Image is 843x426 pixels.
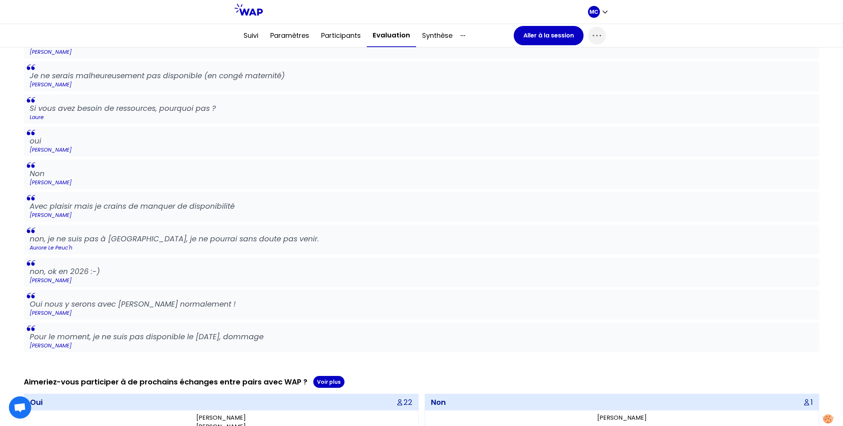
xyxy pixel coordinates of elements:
[9,396,31,419] div: Ouvrir le chat
[264,24,315,47] button: Paramètres
[27,413,415,422] p: [PERSON_NAME]
[589,8,598,16] p: MC
[30,331,813,342] p: Pour le moment, je ne suis pas disponible le [DATE], dommage
[313,376,344,388] button: Voir plus
[403,397,412,407] p: 22
[30,146,813,153] p: [PERSON_NAME]
[30,168,813,179] p: Non
[30,309,813,317] p: [PERSON_NAME]
[30,81,813,88] p: [PERSON_NAME]
[238,24,264,47] button: Suivi
[24,376,819,388] div: Aimeriez-vous participer à de prochains échanges entre pairs avec WAP ?
[30,201,813,211] p: Avec plaisir mais je crains de manquer de disponibilité
[30,342,813,349] p: [PERSON_NAME]
[30,136,813,146] p: oui
[30,234,813,244] p: non, je ne suis pas à [GEOGRAPHIC_DATA], je ne pourrai sans doute pas venir.
[30,113,813,121] p: Laure
[30,211,813,219] p: [PERSON_NAME]
[30,397,43,407] p: Oui
[431,397,446,407] p: Non
[416,24,458,47] button: Synthèse
[30,266,813,277] p: non, ok en 2026 :-)
[30,103,813,113] p: Si vous avez besoin de ressources, pourquoi pas ?
[30,179,813,186] p: [PERSON_NAME]
[514,26,584,45] button: Aller à la session
[588,6,609,18] button: MC
[30,70,813,81] p: Je ne serais malheureusement pas disponible (en congé maternité)
[30,48,813,56] p: [PERSON_NAME]
[30,299,813,309] p: Oui nous y serons avec [PERSON_NAME] normalement !
[367,24,416,47] button: Evaluation
[315,24,367,47] button: Participants
[428,413,816,422] p: [PERSON_NAME]
[30,277,813,284] p: [PERSON_NAME]
[30,244,813,251] p: Aurore Le Peuc'h
[810,397,813,407] p: 1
